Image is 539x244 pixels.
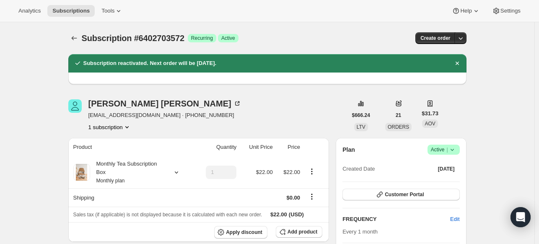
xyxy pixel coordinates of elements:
[342,145,355,154] h2: Plan
[82,34,184,43] span: Subscription #6402703572
[420,35,450,42] span: Create order
[96,178,125,184] small: Monthly plan
[500,8,521,14] span: Settings
[214,226,267,239] button: Apply discount
[288,228,317,235] span: Add product
[385,191,424,198] span: Customer Portal
[438,166,455,172] span: [DATE]
[194,138,239,156] th: Quantity
[239,138,275,156] th: Unit Price
[68,138,194,156] th: Product
[445,213,464,226] button: Edit
[191,35,213,42] span: Recurring
[415,32,455,44] button: Create order
[305,192,319,201] button: Shipping actions
[305,167,319,176] button: Product actions
[90,160,166,185] div: Monthly Tea Subscription Box
[18,8,41,14] span: Analytics
[342,215,450,223] h2: FREQUENCY
[221,35,235,42] span: Active
[52,8,90,14] span: Subscriptions
[286,195,300,201] span: $0.00
[287,210,304,219] span: (USD)
[422,109,438,118] span: $31.73
[431,145,456,154] span: Active
[83,59,217,67] h2: Subscription reactivated. Next order will be [DATE].
[396,112,401,119] span: 21
[352,112,370,119] span: $666.24
[342,228,378,235] span: Every 1 month
[276,226,322,238] button: Add product
[68,99,82,113] span: Cathy Boyle
[342,165,375,173] span: Created Date
[68,32,80,44] button: Subscriptions
[283,169,300,175] span: $22.00
[391,109,406,121] button: 21
[275,138,303,156] th: Price
[68,188,194,207] th: Shipping
[451,57,463,69] button: Dismiss notification
[450,215,459,223] span: Edit
[510,207,531,227] div: Open Intercom Messenger
[270,211,287,218] span: $22.00
[425,121,435,127] span: AOV
[433,163,460,175] button: [DATE]
[342,189,459,200] button: Customer Portal
[47,5,95,17] button: Subscriptions
[73,212,262,218] span: Sales tax (if applicable) is not displayed because it is calculated with each new order.
[101,8,114,14] span: Tools
[88,99,241,108] div: [PERSON_NAME] [PERSON_NAME]
[460,8,472,14] span: Help
[357,124,365,130] span: LTV
[226,229,262,236] span: Apply discount
[388,124,409,130] span: ORDERS
[256,169,273,175] span: $22.00
[487,5,526,17] button: Settings
[347,109,375,121] button: $666.24
[88,123,131,131] button: Product actions
[13,5,46,17] button: Analytics
[88,111,241,119] span: [EMAIL_ADDRESS][DOMAIN_NAME] · [PHONE_NUMBER]
[96,5,128,17] button: Tools
[447,5,485,17] button: Help
[446,146,448,153] span: |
